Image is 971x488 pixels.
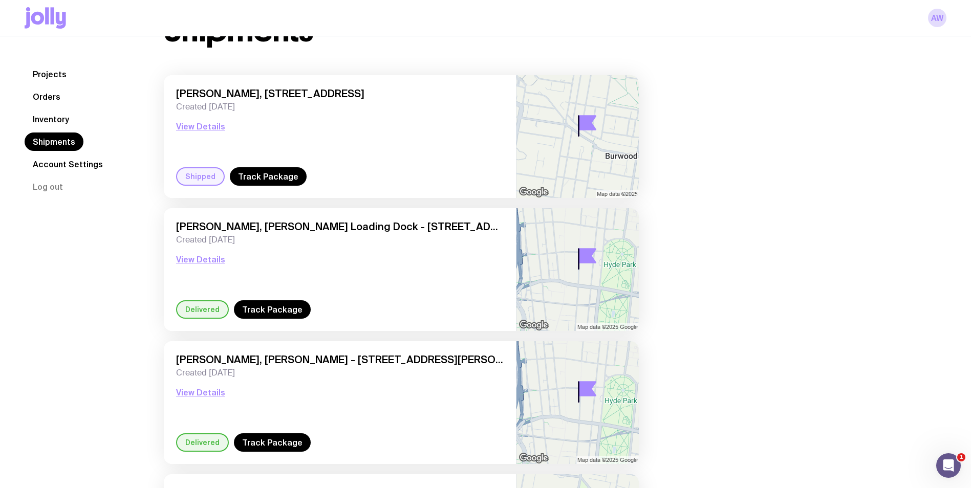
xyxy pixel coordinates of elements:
span: Created [DATE] [176,102,504,112]
a: Track Package [234,433,311,452]
button: View Details [176,253,225,265]
a: Shipments [25,132,83,151]
button: View Details [176,386,225,398]
iframe: Intercom live chat [936,453,961,478]
div: Shipped [176,167,225,186]
span: 1 [957,453,965,461]
a: Track Package [230,167,307,186]
span: [PERSON_NAME], [PERSON_NAME] Loading Dock - [STREET_ADDRESS] [176,220,504,233]
span: Created [DATE] [176,235,504,245]
a: Projects [25,65,75,83]
span: [PERSON_NAME], [STREET_ADDRESS] [176,87,504,100]
img: staticmap [516,75,639,198]
a: AW [928,9,946,27]
div: Delivered [176,433,229,452]
img: staticmap [516,208,639,331]
a: Account Settings [25,155,111,173]
div: Delivered [176,300,229,319]
h1: Shipments [164,14,313,47]
span: [PERSON_NAME], [PERSON_NAME] - [STREET_ADDRESS][PERSON_NAME] [176,353,504,366]
span: Created [DATE] [176,368,504,378]
img: staticmap [516,341,639,464]
a: Orders [25,87,69,106]
button: Log out [25,178,71,196]
button: View Details [176,120,225,132]
a: Track Package [234,300,311,319]
a: Inventory [25,110,77,128]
